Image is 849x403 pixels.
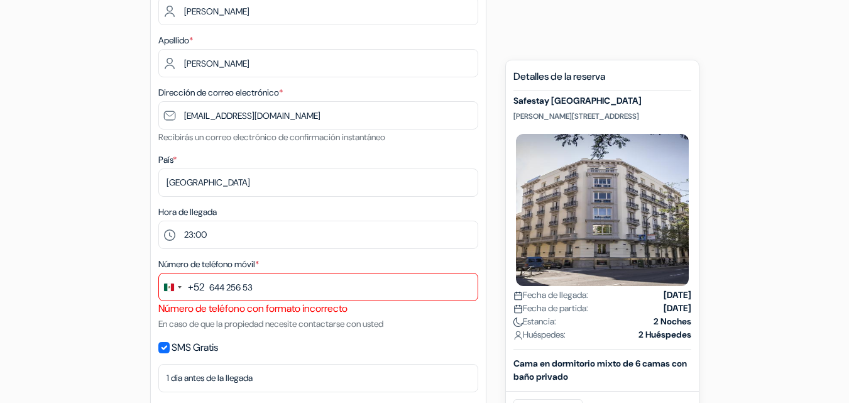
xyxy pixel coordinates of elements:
[158,318,383,329] small: En caso de que la propiedad necesite contactarse con usted
[513,291,523,301] img: calendar.svg
[188,280,204,295] div: +52
[513,331,523,340] img: user_icon.svg
[513,302,588,315] span: Fecha de partida:
[158,153,177,167] label: País
[664,289,691,302] strong: [DATE]
[158,206,217,219] label: Hora de llegada
[513,317,523,327] img: moon.svg
[158,101,478,130] input: Introduzca la dirección de correo electrónico
[158,273,478,301] input: 222 123 4567
[158,258,259,271] label: Número de teléfono móvil
[158,131,385,143] small: Recibirás un correo electrónico de confirmación instantáneo
[513,315,556,328] span: Estancia:
[158,49,478,77] input: Introduzca el apellido
[513,96,691,106] h5: Safestay [GEOGRAPHIC_DATA]
[159,273,204,301] button: Change country, selected Mexico (+52)
[513,111,691,121] p: [PERSON_NAME][STREET_ADDRESS]
[638,328,691,341] strong: 2 Huéspedes
[513,328,566,341] span: Huéspedes:
[513,358,687,382] b: Cama en dormitorio mixto de 6 camas con baño privado
[664,302,691,315] strong: [DATE]
[158,86,283,99] label: Dirección de correo electrónico
[172,339,218,356] label: SMS Gratis
[513,304,523,314] img: calendar.svg
[158,34,193,47] label: Apellido
[513,289,588,302] span: Fecha de llegada:
[654,315,691,328] strong: 2 Noches
[513,70,691,91] h5: Detalles de la reserva
[158,301,478,316] div: Número de teléfono con formato incorrecto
